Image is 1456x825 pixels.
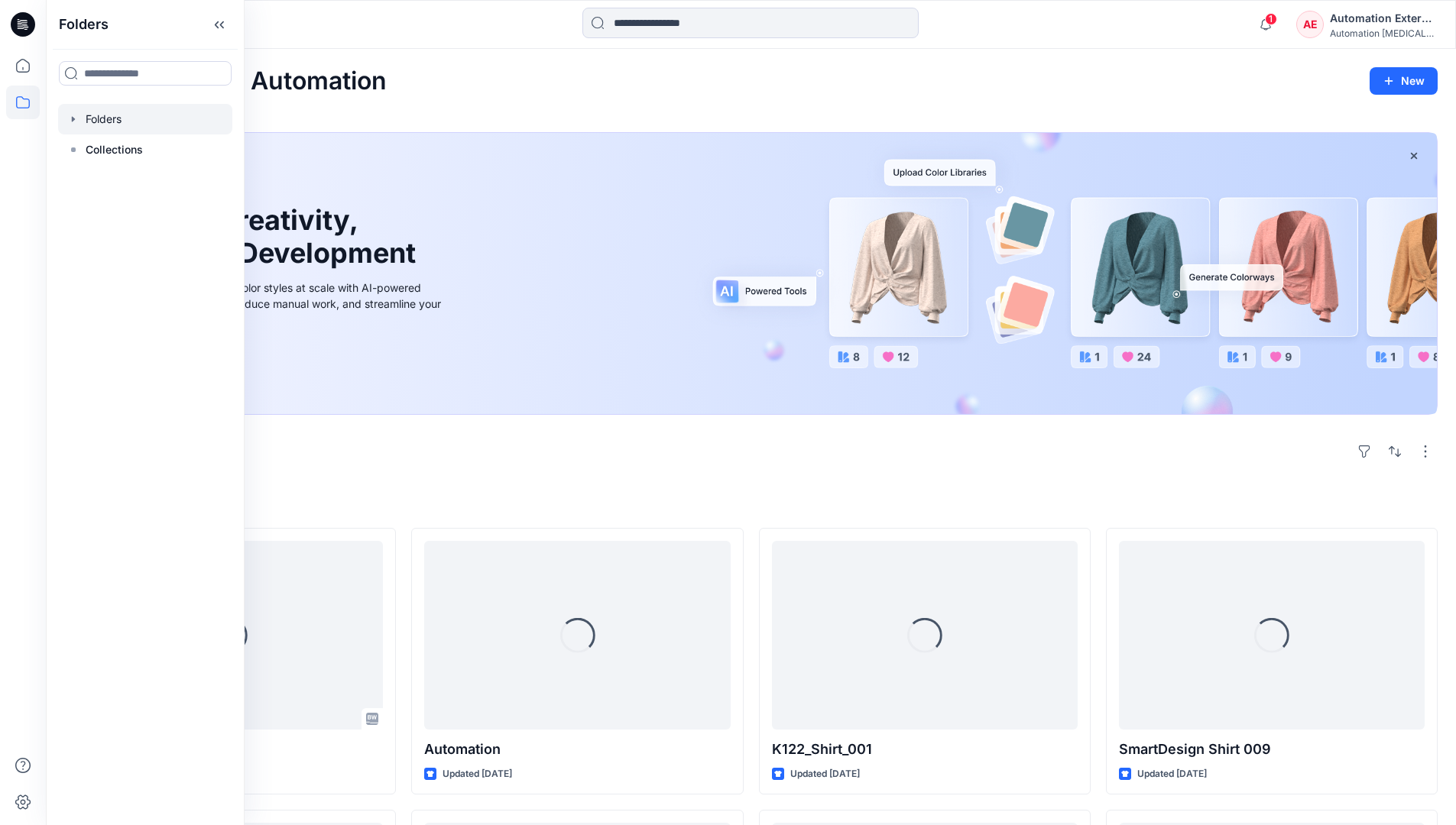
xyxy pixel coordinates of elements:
h4: Styles [64,494,1438,513]
p: SmartDesign Shirt 009 [1119,739,1425,760]
div: Explore ideas faster and recolor styles at scale with AI-powered tools that boost creativity, red... [102,280,446,328]
a: Discover more [102,346,446,377]
span: 1 [1265,13,1277,25]
p: Updated [DATE] [443,766,512,782]
button: New [1370,67,1438,95]
p: K122_Shirt_001 [772,739,1078,760]
h1: Unleash Creativity, Speed Up Development [102,204,423,270]
div: Automation External [1330,9,1437,27]
p: Updated [DATE] [790,766,860,782]
p: Automation [424,739,730,760]
p: Updated [DATE] [1137,766,1207,782]
p: Collections [86,141,143,159]
div: AE [1296,11,1324,38]
div: Automation [MEDICAL_DATA]... [1330,27,1437,39]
